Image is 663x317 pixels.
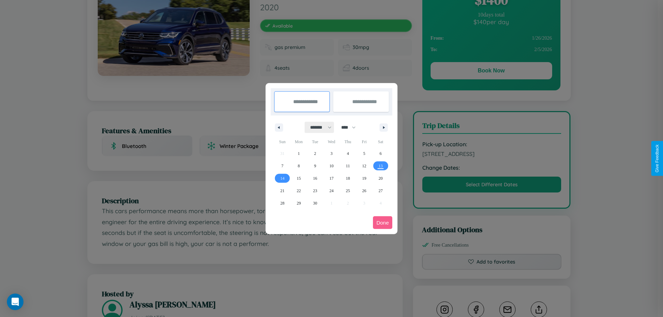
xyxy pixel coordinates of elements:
[330,147,333,160] span: 3
[340,147,356,160] button: 4
[379,147,382,160] span: 6
[274,185,290,197] button: 21
[346,185,350,197] span: 25
[373,147,389,160] button: 6
[281,160,284,172] span: 7
[314,147,316,160] span: 2
[307,185,323,197] button: 23
[280,185,285,197] span: 21
[378,185,383,197] span: 27
[356,160,372,172] button: 12
[297,172,301,185] span: 15
[323,185,339,197] button: 24
[314,160,316,172] span: 9
[274,136,290,147] span: Sun
[356,136,372,147] span: Fri
[323,136,339,147] span: Wed
[298,160,300,172] span: 8
[329,160,334,172] span: 10
[290,136,307,147] span: Mon
[340,185,356,197] button: 25
[373,172,389,185] button: 20
[362,172,366,185] span: 19
[378,172,383,185] span: 20
[297,185,301,197] span: 22
[274,172,290,185] button: 14
[7,294,23,310] div: Open Intercom Messenger
[307,147,323,160] button: 2
[329,172,334,185] span: 17
[346,172,350,185] span: 18
[340,160,356,172] button: 11
[307,136,323,147] span: Tue
[373,160,389,172] button: 13
[356,172,372,185] button: 19
[307,172,323,185] button: 16
[346,160,350,172] span: 11
[290,197,307,209] button: 29
[307,197,323,209] button: 30
[356,185,372,197] button: 26
[329,185,334,197] span: 24
[313,185,317,197] span: 23
[323,160,339,172] button: 10
[290,160,307,172] button: 8
[340,172,356,185] button: 18
[297,197,301,209] span: 29
[340,136,356,147] span: Thu
[274,197,290,209] button: 28
[313,197,317,209] span: 30
[274,160,290,172] button: 7
[373,136,389,147] span: Sat
[290,185,307,197] button: 22
[307,160,323,172] button: 9
[290,172,307,185] button: 15
[280,172,285,185] span: 14
[313,172,317,185] span: 16
[362,160,366,172] span: 12
[373,185,389,197] button: 27
[323,147,339,160] button: 3
[298,147,300,160] span: 1
[378,160,383,172] span: 13
[290,147,307,160] button: 1
[323,172,339,185] button: 17
[363,147,365,160] span: 5
[280,197,285,209] span: 28
[655,145,660,172] div: Give Feedback
[356,147,372,160] button: 5
[362,185,366,197] span: 26
[347,147,349,160] span: 4
[373,216,392,229] button: Done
